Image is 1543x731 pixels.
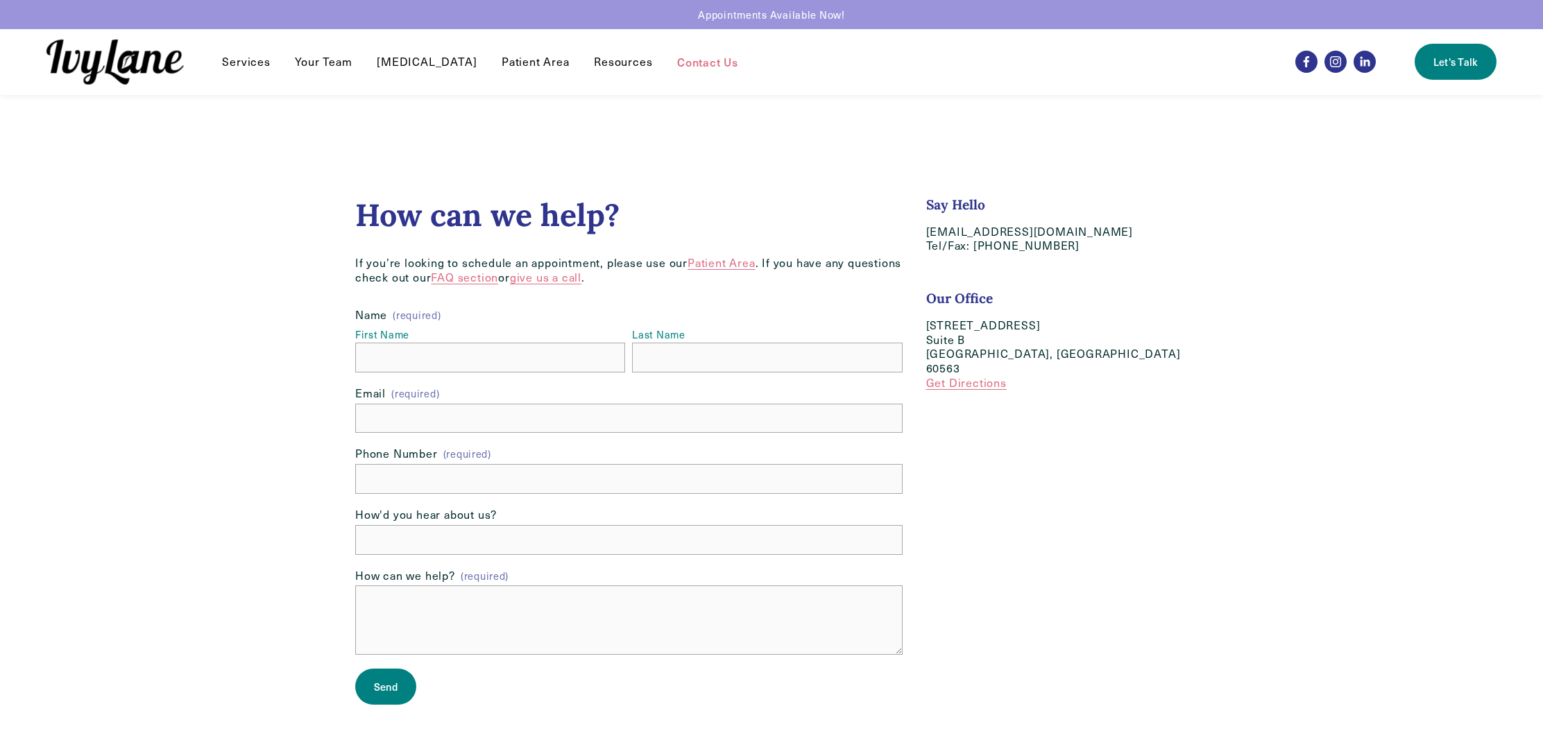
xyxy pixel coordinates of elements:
[374,680,398,694] span: Send
[677,53,738,70] a: Contact Us
[926,225,1188,254] p: [EMAIL_ADDRESS][DOMAIN_NAME] Tel/Fax: [PHONE_NUMBER]
[926,375,1007,390] a: Get Directions
[222,53,270,70] a: folder dropdown
[355,196,903,234] h2: How can we help?
[355,308,387,322] span: Name
[1415,44,1497,80] a: Let's Talk
[355,386,386,401] span: Email
[391,387,439,400] span: (required)
[355,256,903,285] p: If you’re looking to schedule an appointment, please use our . If you have any questions check ou...
[632,328,902,343] div: Last Name
[355,669,416,705] button: SendSend
[431,270,498,284] a: FAQ section
[355,508,497,522] span: How'd you hear about us?
[502,53,570,70] a: Patient Area
[926,318,1188,390] p: [STREET_ADDRESS] Suite B [GEOGRAPHIC_DATA], [GEOGRAPHIC_DATA] 60563
[926,290,993,307] strong: Our Office
[443,449,491,458] span: (required)
[461,569,509,583] span: (required)
[46,40,184,85] img: Ivy Lane Counseling &mdash; Therapy that works for you
[1354,51,1376,73] a: LinkedIn
[1324,51,1347,73] a: Instagram
[1295,51,1318,73] a: Facebook
[393,310,441,320] span: (required)
[222,55,270,69] span: Services
[510,270,581,284] a: give us a call
[355,569,455,583] span: How can we help?
[594,55,652,69] span: Resources
[355,447,438,461] span: Phone Number
[355,328,625,343] div: First Name
[295,53,352,70] a: Your Team
[688,255,756,270] a: Patient Area
[594,53,652,70] a: folder dropdown
[377,53,477,70] a: [MEDICAL_DATA]
[926,196,985,213] strong: Say Hello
